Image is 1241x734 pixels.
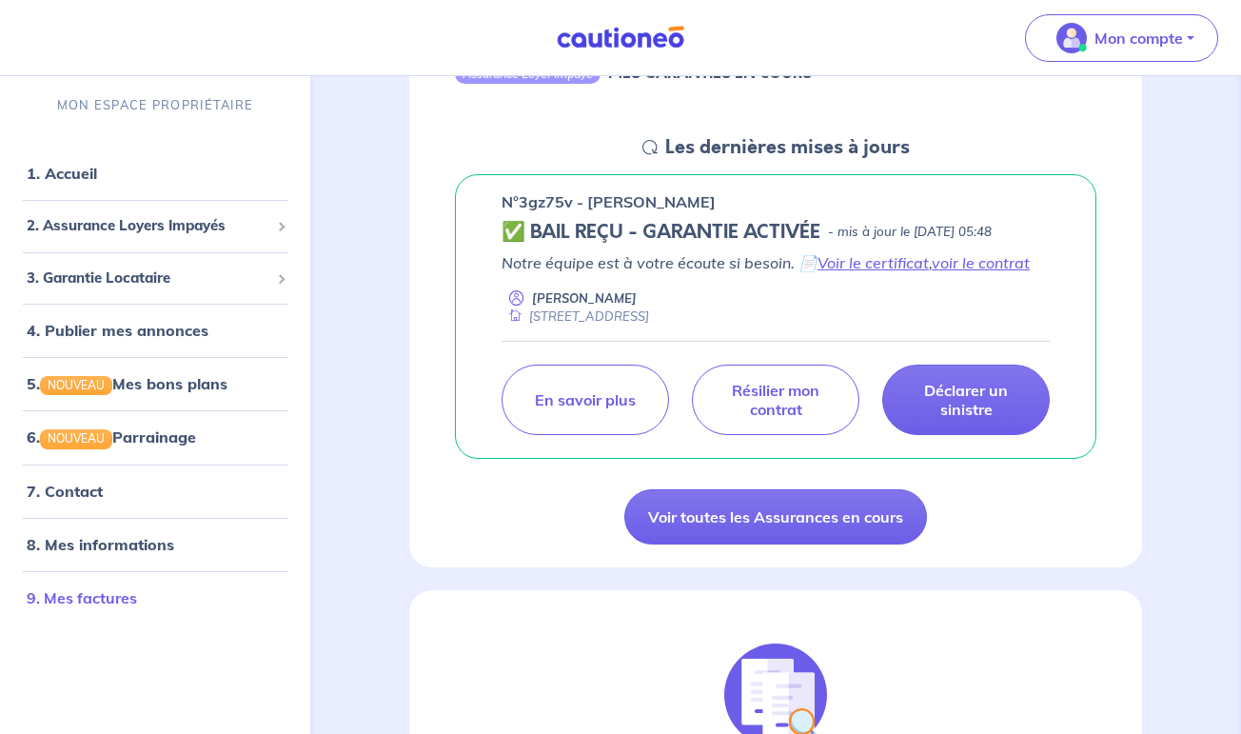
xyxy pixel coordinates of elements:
a: 1. Accueil [27,164,97,183]
a: Voir toutes les Assurances en cours [624,489,927,545]
h5: ✅ BAIL REÇU - GARANTIE ACTIVÉE [502,221,820,244]
a: Voir le certificat [817,253,929,272]
div: 2. Assurance Loyers Impayés [8,208,303,245]
a: 9. Mes factures [27,588,137,607]
a: Déclarer un sinistre [882,365,1050,435]
div: 4. Publier mes annonces [8,311,303,349]
div: 7. Contact [8,472,303,510]
a: 8. Mes informations [27,535,174,554]
img: illu_account_valid_menu.svg [1056,23,1087,53]
p: Notre équipe est à votre écoute si besoin. 📄 , [502,251,1050,274]
div: 8. Mes informations [8,526,303,564]
p: Déclarer un sinistre [906,381,1026,419]
p: Résilier mon contrat [716,381,836,419]
button: illu_account_valid_menu.svgMon compte [1025,14,1218,62]
a: 7. Contact [27,482,103,501]
h5: Les dernières mises à jours [665,136,910,159]
div: [STREET_ADDRESS] [502,307,649,326]
h6: MES GARANTIES EN COURS [608,64,812,82]
a: Résilier mon contrat [692,365,859,435]
div: state: CONTRACT-VALIDATED, Context: NEW,MAYBE-CERTIFICATE,ALONE,RENTER-DOCUMENTS [502,221,1050,244]
p: n°3gz75v - [PERSON_NAME] [502,190,716,213]
div: 1. Accueil [8,154,303,192]
a: En savoir plus [502,365,669,435]
p: - mis à jour le [DATE] 05:48 [828,223,992,242]
div: 3. Garantie Locataire [8,260,303,297]
a: 5.NOUVEAUMes bons plans [27,374,227,393]
a: 4. Publier mes annonces [27,321,208,340]
div: 5.NOUVEAUMes bons plans [8,365,303,403]
div: 9. Mes factures [8,579,303,617]
a: 6.NOUVEAUParrainage [27,427,196,446]
a: voir le contrat [932,253,1030,272]
p: MON ESPACE PROPRIÉTAIRE [57,96,253,114]
p: En savoir plus [535,390,636,409]
span: 3. Garantie Locataire [27,268,269,289]
span: 2. Assurance Loyers Impayés [27,215,269,237]
img: Cautioneo [549,26,692,50]
p: [PERSON_NAME] [532,289,637,307]
p: Mon compte [1094,27,1183,50]
div: 6.NOUVEAUParrainage [8,418,303,456]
